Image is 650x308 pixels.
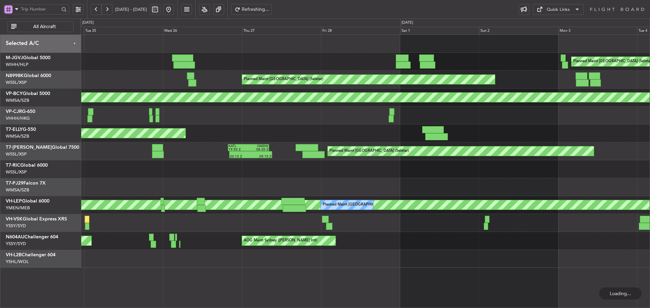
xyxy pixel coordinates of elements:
span: VH-LEP [6,199,22,204]
span: [DATE] - [DATE] [115,6,147,13]
div: Mon 3 [558,27,637,35]
div: Quick Links [547,6,570,13]
div: Sat 1 [400,27,479,35]
a: YMEN/MEB [6,205,30,211]
div: 19:50 Z [229,148,248,151]
div: KATL [229,144,248,148]
span: All Aircraft [18,24,71,29]
div: [DATE] [82,20,94,26]
a: T7-[PERSON_NAME]Global 7500 [6,145,79,150]
a: WMSA/SZB [6,187,29,193]
span: VP-CJR [6,109,22,114]
a: VHHH/HKG [6,115,30,121]
button: All Aircraft [7,21,73,32]
span: Refreshing... [242,7,269,12]
div: Wed 26 [163,27,242,35]
a: WSSL/XSP [6,169,27,175]
span: VH-VSK [6,217,23,221]
div: 20:15 Z [230,155,251,158]
div: Tue 25 [84,27,163,35]
div: Loading... [599,287,642,300]
input: Trip Number [21,4,59,14]
div: [DATE] [402,20,413,26]
span: T7-[PERSON_NAME] [6,145,52,150]
span: T7-PJ29 [6,181,23,186]
span: VH-L2B [6,253,22,257]
a: WSSL/XSP [6,151,27,157]
a: T7-RICGlobal 6000 [6,163,48,168]
a: T7-PJ29Falcon 7X [6,181,46,186]
a: WSSL/XSP [6,79,27,86]
div: Planned Maint [GEOGRAPHIC_DATA] ([GEOGRAPHIC_DATA]) [323,200,429,210]
div: OMDW [248,144,268,148]
div: Thu 27 [242,27,321,35]
div: 08:20 Z [248,148,268,151]
span: VP-BCY [6,91,23,96]
div: Sun 2 [479,27,558,35]
div: AOG Maint Sydney ([PERSON_NAME] Intl) [244,236,317,246]
span: T7-RIC [6,163,20,168]
a: T7-ELLYG-550 [6,127,36,132]
a: VP-BCYGlobal 5000 [6,91,50,96]
a: WMSA/SZB [6,97,29,103]
a: YSSY/SYD [6,241,26,247]
a: N604AUChallenger 604 [6,235,58,239]
span: N604AU [6,235,24,239]
a: VP-CJRG-650 [6,109,35,114]
div: Planned Maint [GEOGRAPHIC_DATA] (Seletar) [329,146,409,156]
span: T7-ELLY [6,127,23,132]
a: M-JGVJGlobal 5000 [6,55,50,60]
div: Planned Maint [GEOGRAPHIC_DATA] (Seletar) [244,74,323,85]
div: Fri 28 [321,27,400,35]
a: YSHL/WOL [6,259,29,265]
a: VH-L2BChallenger 604 [6,253,56,257]
span: M-JGVJ [6,55,23,60]
a: WMSA/SZB [6,133,29,139]
a: YSSY/SYD [6,223,26,229]
a: VH-VSKGlobal Express XRS [6,217,67,221]
span: N8998K [6,73,24,78]
button: Quick Links [533,4,584,15]
div: 09:15 Z [251,155,272,158]
a: N8998KGlobal 6000 [6,73,51,78]
a: WIHH/HLP [6,62,28,68]
a: VH-LEPGlobal 6000 [6,199,49,204]
button: Refreshing... [231,4,272,15]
